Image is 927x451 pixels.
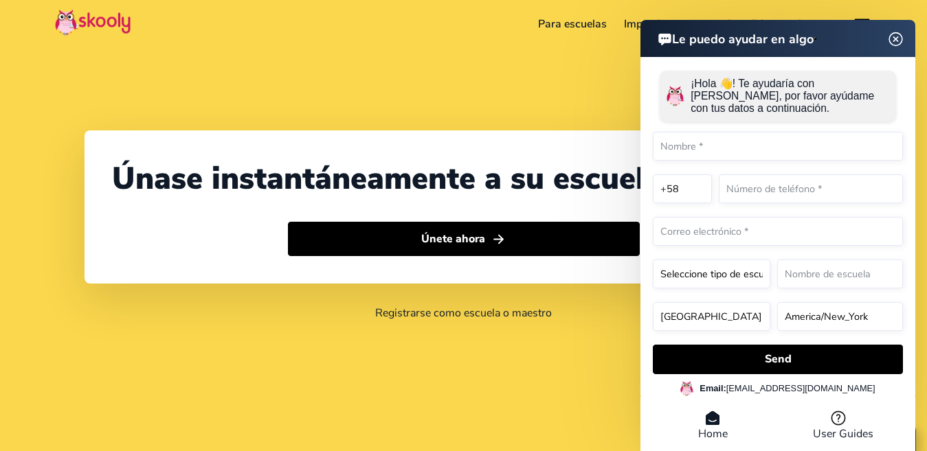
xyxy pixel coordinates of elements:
a: Registrarse como escuela o maestro [375,305,552,321]
div: Únase instantáneamente a su escuela en Skooly [112,158,816,200]
a: Acceso [788,13,842,35]
a: Para escuelas [529,13,616,35]
button: Únete ahoraarrow forward outline [288,222,640,256]
img: Skooly [55,9,131,36]
a: Impartir un curso [615,13,719,35]
a: Inscribirse [719,13,788,35]
ion-icon: arrow forward outline [491,232,506,246]
button: menu outline [852,13,872,36]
